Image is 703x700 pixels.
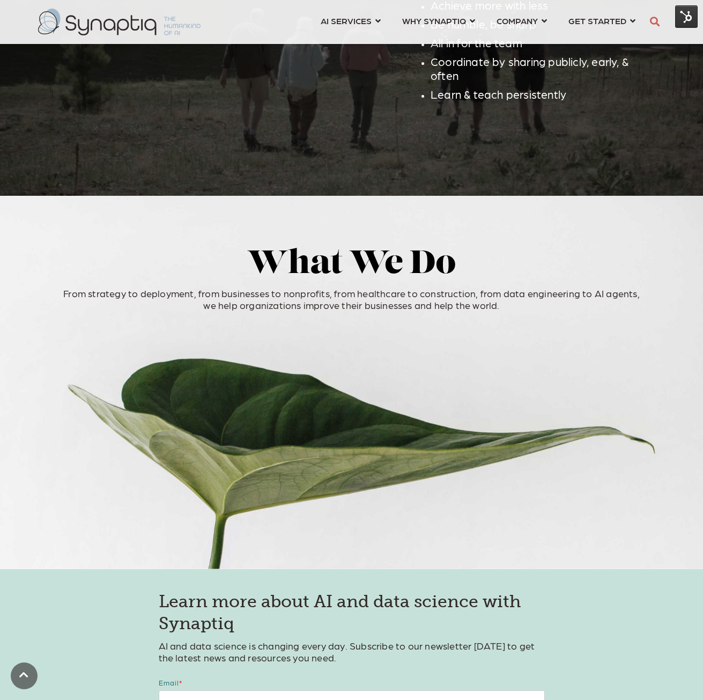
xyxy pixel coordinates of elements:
img: synaptiq logo-2 [38,9,201,35]
p: AI and data science is changing every day. Subscribe to our newsletter [DATE] to get the latest n... [159,640,545,663]
span: AI SERVICES [321,13,372,28]
span: GET STARTED [568,13,626,28]
p: Learn & teach persistently [431,87,641,101]
h3: Learn more about AI and data science with Synaptiq [159,591,545,635]
p: Coordinate by sharing publicly, early, & often [431,55,641,82]
span: Email [159,679,179,687]
h2: What We Do [57,247,647,283]
a: COMPANY [497,11,547,31]
span: COMPANY [497,13,538,28]
a: AI SERVICES [321,11,381,31]
nav: menu [310,3,646,41]
img: HubSpot Tools Menu Toggle [675,5,698,28]
p: From strategy to deployment, from businesses to nonprofits, from healthcare to construction, from... [57,288,647,311]
iframe: Embedded CTA [287,334,416,361]
a: WHY SYNAPTIQ [402,11,475,31]
a: GET STARTED [568,11,635,31]
span: WHY SYNAPTIQ [402,13,466,28]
